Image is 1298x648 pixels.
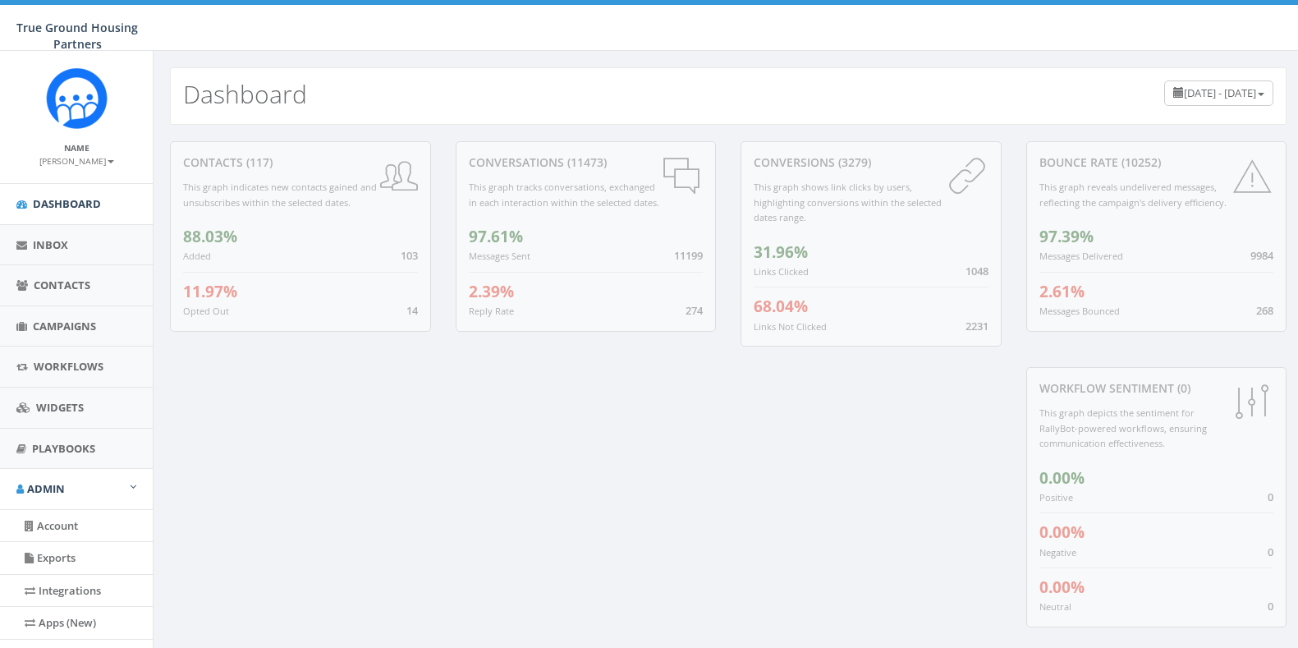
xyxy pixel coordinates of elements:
span: 0 [1268,599,1273,614]
small: Messages Delivered [1039,250,1123,262]
span: 0 [1268,545,1273,559]
span: 274 [686,303,703,318]
span: 268 [1256,303,1273,318]
span: 1048 [965,264,988,278]
small: Name [64,142,89,154]
span: 97.61% [469,226,523,247]
small: This graph shows link clicks by users, highlighting conversions within the selected dates range. [754,181,942,223]
small: Negative [1039,546,1076,558]
div: Bounce Rate [1039,154,1274,171]
img: Rally_Corp_Logo_1.png [46,67,108,129]
div: contacts [183,154,418,171]
div: Workflow Sentiment [1039,380,1274,397]
div: conversions [754,154,988,171]
a: [PERSON_NAME] [39,153,114,168]
span: Playbooks [32,441,95,456]
span: Widgets [36,400,84,415]
span: 2.61% [1039,281,1085,302]
span: (117) [243,154,273,170]
span: 31.96% [754,241,808,263]
span: Workflows [34,359,103,374]
span: (10252) [1118,154,1161,170]
small: This graph depicts the sentiment for RallyBot-powered workflows, ensuring communication effective... [1039,407,1207,449]
span: [DATE] - [DATE] [1184,85,1256,100]
small: Reply Rate [469,305,514,317]
small: Messages Bounced [1039,305,1120,317]
small: This graph reveals undelivered messages, reflecting the campaign's delivery efficiency. [1039,181,1227,209]
div: conversations [469,154,704,171]
small: This graph tracks conversations, exchanged in each interaction within the selected dates. [469,181,659,209]
span: 0.00% [1039,467,1085,489]
span: 0.00% [1039,577,1085,598]
span: Campaigns [33,319,96,333]
span: 0.00% [1039,522,1085,543]
small: Links Not Clicked [754,320,827,333]
span: 14 [406,303,418,318]
h2: Dashboard [183,80,307,108]
span: 9984 [1250,248,1273,263]
span: 0 [1268,489,1273,504]
small: This graph indicates new contacts gained and unsubscribes within the selected dates. [183,181,377,209]
span: Inbox [33,237,68,252]
span: (11473) [564,154,607,170]
span: Contacts [34,278,90,292]
span: 103 [401,248,418,263]
span: 97.39% [1039,226,1094,247]
small: Messages Sent [469,250,530,262]
span: (0) [1174,380,1190,396]
span: 2.39% [469,281,514,302]
small: Added [183,250,211,262]
span: 88.03% [183,226,237,247]
span: 2231 [965,319,988,333]
small: Neutral [1039,600,1071,613]
span: 11199 [674,248,703,263]
span: (3279) [835,154,871,170]
span: True Ground Housing Partners [16,20,138,52]
small: Opted Out [183,305,229,317]
span: 68.04% [754,296,808,317]
span: 11.97% [183,281,237,302]
small: Positive [1039,491,1073,503]
small: [PERSON_NAME] [39,155,114,167]
span: Admin [27,481,65,496]
span: Dashboard [33,196,101,211]
small: Links Clicked [754,265,809,278]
